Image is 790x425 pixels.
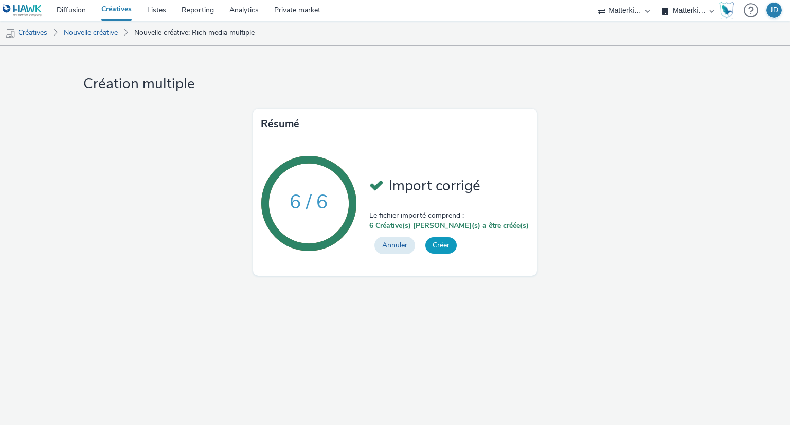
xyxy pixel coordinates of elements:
[374,237,415,254] button: Annuler
[369,210,529,221] span: Le fichier importé comprend :
[290,189,328,215] text: 6 / 6
[79,75,711,94] h1: Création multiple
[719,2,734,19] img: Hawk Academy
[425,237,457,254] button: Créer
[3,4,42,17] img: undefined Logo
[369,221,529,231] span: 6 Créative(s) [PERSON_NAME](s) a être créée(s)
[770,3,778,18] div: JD
[5,28,15,39] img: mobile
[59,21,123,45] a: Nouvelle créative
[389,176,480,196] span: Import corrigé
[261,116,299,132] h3: Résumé
[129,21,260,45] a: Nouvelle créative: Rich media multiple
[719,2,739,19] a: Hawk Academy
